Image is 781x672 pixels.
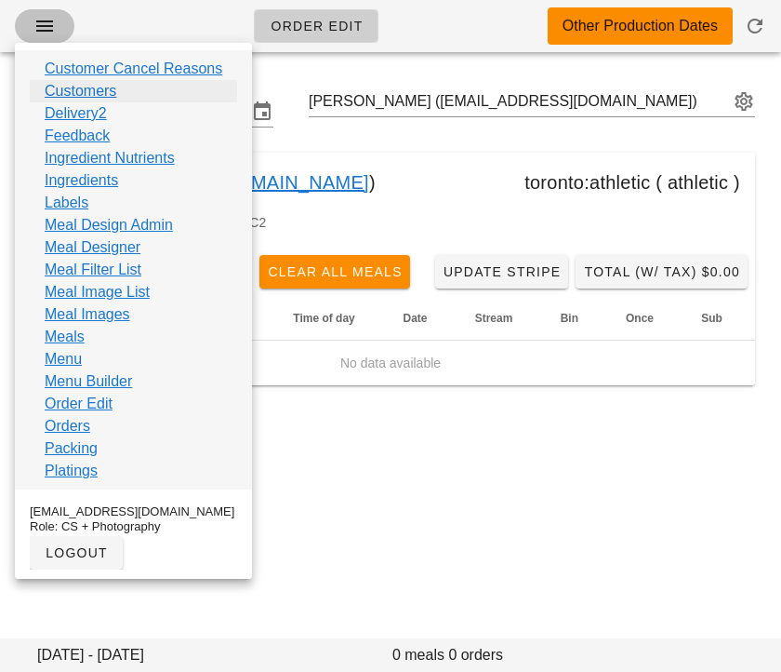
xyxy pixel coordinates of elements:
[270,19,363,34] span: Order Edit
[475,312,513,325] span: Stream
[576,255,748,289] button: Total (w/ Tax) $0.00
[583,264,740,279] span: Total (w/ Tax) $0.00
[45,259,141,281] a: Meal Filter List
[45,169,118,192] a: Ingredients
[267,264,403,279] span: Clear All Meals
[45,236,140,259] a: Meal Designer
[404,312,428,325] span: Date
[45,393,113,415] a: Order Edit
[30,536,123,570] button: logout
[45,192,88,214] a: Labels
[30,519,237,534] div: Role: CS + Photography
[293,312,354,325] span: Time of day
[45,80,116,102] a: Customers
[26,153,755,212] div: ( ) toronto:athletic ( athletic )
[45,326,85,348] a: Meals
[435,255,569,289] a: Update Stripe
[443,264,562,279] span: Update Stripe
[45,281,150,303] a: Meal Image List
[259,255,410,289] button: Clear All Meals
[611,296,686,341] th: Once: Not sorted. Activate to sort ascending.
[45,545,108,560] span: logout
[563,15,718,37] div: Other Production Dates
[389,296,460,341] th: Date: Not sorted. Activate to sort ascending.
[561,312,578,325] span: Bin
[45,415,90,437] a: Orders
[254,9,378,43] a: Order Edit
[45,58,222,80] a: Customer Cancel Reasons
[45,214,173,236] a: Meal Design Admin
[30,504,237,519] div: [EMAIL_ADDRESS][DOMAIN_NAME]
[45,102,107,125] a: Delivery2
[45,370,132,393] a: Menu Builder
[546,296,611,341] th: Bin: Not sorted. Activate to sort ascending.
[45,348,82,370] a: Menu
[45,460,98,482] a: Platings
[45,147,175,169] a: Ingredient Nutrients
[45,437,98,460] a: Packing
[45,303,130,326] a: Meal Images
[626,312,654,325] span: Once
[45,125,110,147] a: Feedback
[733,90,755,113] button: appended action
[26,212,755,248] div: wrEOwQbR2LNSmFHAck8dvYrdrwC2
[309,87,729,116] input: Search by email or name
[278,296,388,341] th: Time of day: Not sorted. Activate to sort ascending.
[701,312,722,325] span: Sub
[26,341,755,385] td: No data available
[460,296,546,341] th: Stream: Not sorted. Activate to sort ascending.
[686,296,755,341] th: Sub: Not sorted. Activate to sort ascending.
